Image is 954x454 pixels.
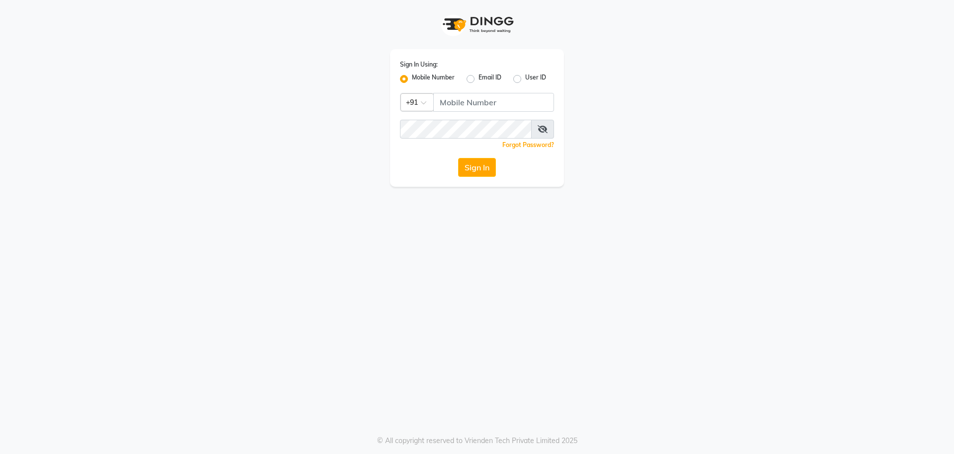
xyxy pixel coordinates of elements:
[525,73,546,85] label: User ID
[400,60,438,69] label: Sign In Using:
[433,93,554,112] input: Username
[502,141,554,149] a: Forgot Password?
[400,120,532,139] input: Username
[437,10,517,39] img: logo1.svg
[412,73,455,85] label: Mobile Number
[478,73,501,85] label: Email ID
[458,158,496,177] button: Sign In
